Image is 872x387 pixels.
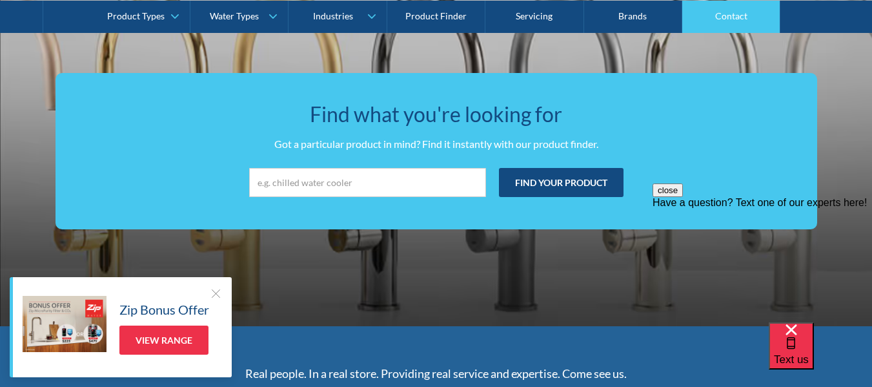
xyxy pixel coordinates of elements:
div: Water Types [210,10,259,21]
input: Find your product [499,168,624,197]
p: Real people. In a real store. Providing real service and expertise. Come see us. [185,365,688,382]
div: Industries [313,10,353,21]
h5: Zip Bonus Offer [119,300,209,319]
iframe: podium webchat widget bubble [769,322,872,387]
img: Zip Bonus Offer [23,296,106,352]
input: e.g. chilled water cooler [249,168,486,197]
p: Got a particular product in mind? Find it instantly with our product finder. [81,136,791,152]
a: View Range [119,326,208,355]
div: Product Types [107,10,165,21]
iframe: podium webchat widget prompt [653,183,872,339]
h3: Find what you're looking for [81,99,791,130]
